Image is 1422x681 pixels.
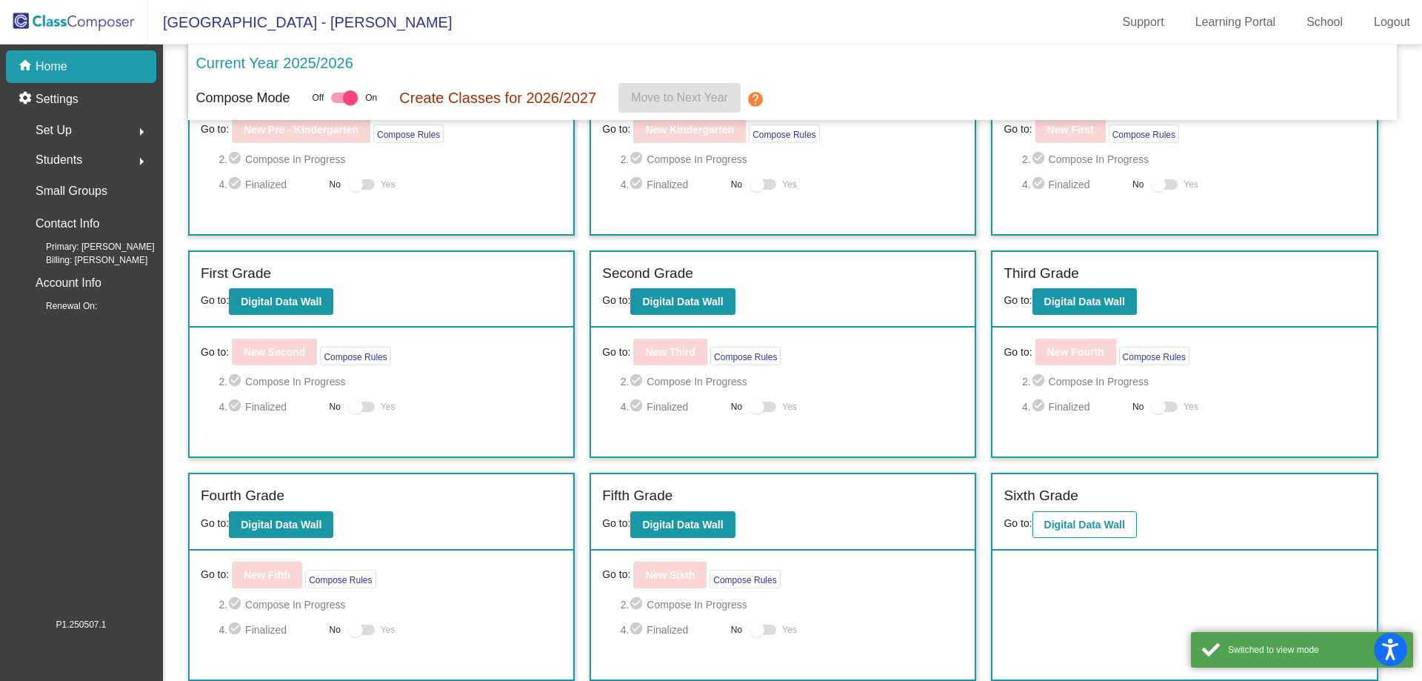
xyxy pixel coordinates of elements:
mat-icon: arrow_right [133,123,150,141]
b: Digital Data Wall [642,296,723,308]
mat-icon: check_circle [227,596,245,614]
mat-icon: check_circle [227,621,245,639]
span: Go to: [1004,294,1032,306]
span: No [731,623,742,637]
button: Digital Data Wall [229,511,333,538]
button: Compose Rules [749,124,819,143]
span: Billing: [PERSON_NAME] [22,253,147,267]
span: No [1132,400,1144,413]
span: Move to Next Year [631,91,728,104]
mat-icon: check_circle [227,150,245,168]
span: Set Up [36,120,72,141]
mat-icon: check_circle [227,398,245,416]
span: Yes [381,621,395,639]
span: Off [312,91,324,104]
span: No [1132,178,1144,191]
span: Go to: [602,567,630,582]
span: 4. Finalized [621,398,724,416]
button: Digital Data Wall [630,511,735,538]
button: Compose Rules [305,570,375,588]
label: Fourth Grade [201,485,284,507]
mat-icon: help [747,90,764,108]
b: New Fourth [1047,346,1104,358]
mat-icon: check_circle [1031,176,1049,193]
label: Sixth Grade [1004,485,1078,507]
b: New First [1047,124,1094,136]
span: 2. Compose In Progress [218,150,562,168]
b: New Second [244,346,305,358]
p: Compose Mode [196,88,290,108]
span: 4. Finalized [1022,176,1125,193]
mat-icon: check_circle [629,373,647,391]
p: Create Classes for 2026/2027 [399,87,596,109]
b: Digital Data Wall [241,519,321,531]
span: Yes [381,176,395,193]
span: Go to: [201,567,229,582]
b: Digital Data Wall [241,296,321,308]
button: Compose Rules [1109,124,1179,143]
span: No [330,400,341,413]
button: New Sixth [633,562,707,588]
span: Go to: [1004,345,1032,360]
span: Yes [1184,176,1198,193]
span: 4. Finalized [218,398,321,416]
span: On [365,91,377,104]
mat-icon: check_circle [629,176,647,193]
span: No [731,178,742,191]
b: New Sixth [645,569,695,581]
button: Compose Rules [1119,347,1189,365]
b: New Fifth [244,569,290,581]
span: Students [36,150,82,170]
button: Digital Data Wall [1032,511,1137,538]
span: 4. Finalized [218,621,321,639]
button: New Fourth [1035,339,1116,365]
span: 2. Compose In Progress [621,373,964,391]
b: Digital Data Wall [642,519,723,531]
a: Logout [1362,10,1422,34]
b: New Pre - Kindergarten [244,124,358,136]
mat-icon: check_circle [629,398,647,416]
span: Go to: [602,122,630,137]
button: Compose Rules [710,347,781,365]
mat-icon: home [18,58,36,76]
span: 4. Finalized [621,176,724,193]
button: Compose Rules [710,570,780,588]
b: Digital Data Wall [1044,519,1125,531]
mat-icon: check_circle [629,596,647,614]
span: Yes [1184,398,1198,416]
span: Go to: [201,294,229,306]
button: New Kindergarten [633,116,746,143]
div: Switched to view mode [1228,643,1402,657]
span: Go to: [201,517,229,529]
span: No [330,623,341,637]
button: Digital Data Wall [630,288,735,315]
span: 2. Compose In Progress [1022,373,1366,391]
button: Digital Data Wall [229,288,333,315]
span: 2. Compose In Progress [1022,150,1366,168]
span: Go to: [602,345,630,360]
mat-icon: check_circle [629,150,647,168]
span: 2. Compose In Progress [218,596,562,614]
mat-icon: check_circle [629,621,647,639]
span: 4. Finalized [621,621,724,639]
a: School [1295,10,1355,34]
span: Yes [782,621,797,639]
button: New Pre - Kindergarten [232,116,370,143]
span: 4. Finalized [1022,398,1125,416]
span: Go to: [201,122,229,137]
span: Go to: [201,345,229,360]
mat-icon: check_circle [1031,398,1049,416]
button: New First [1035,116,1106,143]
button: Compose Rules [373,124,444,143]
label: First Grade [201,263,271,285]
mat-icon: check_circle [1031,150,1049,168]
span: Go to: [1004,122,1032,137]
b: New Third [645,346,695,358]
button: Compose Rules [320,347,390,365]
button: Digital Data Wall [1032,288,1137,315]
button: Move to Next Year [618,83,741,113]
a: Learning Portal [1184,10,1288,34]
a: Support [1111,10,1176,34]
span: Yes [381,398,395,416]
mat-icon: check_circle [227,373,245,391]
